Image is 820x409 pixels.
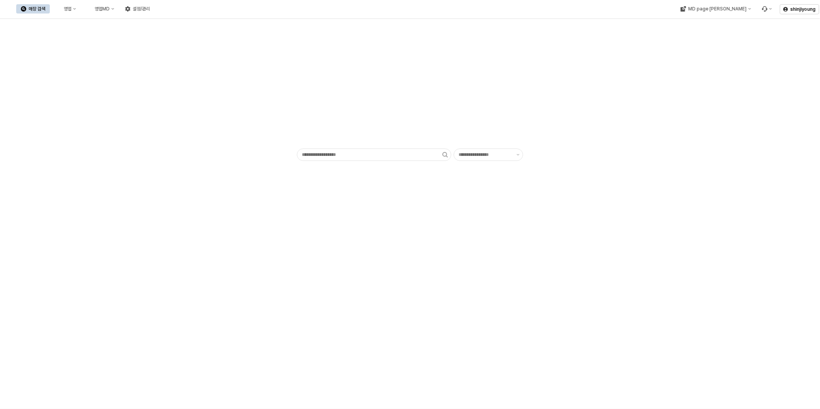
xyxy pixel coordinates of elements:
button: 매장 검색 [16,4,50,14]
div: 영업 [64,6,71,12]
div: 매장 검색 [29,6,45,12]
button: 제안 사항 표시 [513,149,523,161]
p: shinjiyoung [790,6,816,12]
div: MD page 이동 [676,4,756,14]
button: 설정/관리 [120,4,154,14]
button: 영업 [51,4,81,14]
div: 영업MD [95,6,110,12]
button: 영업MD [82,4,119,14]
div: 설정/관리 [133,6,150,12]
button: shinjiyoung [780,4,819,14]
div: MD page [PERSON_NAME] [688,6,747,12]
div: Menu item 6 [757,4,777,14]
button: MD page [PERSON_NAME] [676,4,756,14]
